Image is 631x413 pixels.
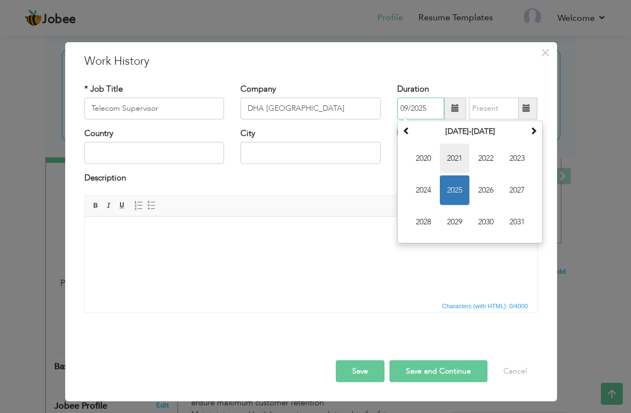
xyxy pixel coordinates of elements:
span: 2028 [409,207,438,237]
th: Select Decade [413,123,527,140]
iframe: Rich Text Editor, workEditor [85,217,537,299]
span: 2029 [440,207,469,237]
span: 2031 [502,207,532,237]
span: Characters (with HTML): 0/4000 [440,301,530,311]
button: Close [537,43,554,61]
span: 2020 [409,144,438,173]
label: Company [240,83,276,94]
div: Statistics [440,301,531,311]
h3: Work History [84,53,538,69]
button: Save and Continue [389,360,487,382]
button: Save [336,360,385,382]
label: Duration [397,83,429,94]
label: Description [84,172,126,184]
span: 2027 [502,176,532,205]
span: 2023 [502,144,532,173]
span: 2024 [409,176,438,205]
a: Underline [116,200,128,212]
span: 2030 [471,207,501,237]
a: Insert/Remove Numbered List [133,200,145,212]
label: * Job Title [84,83,123,94]
span: Next Decade [530,127,537,134]
a: Italic [103,200,115,212]
button: Cancel [492,360,538,382]
span: 2025 [440,176,469,205]
label: Country [84,128,113,139]
span: × [541,42,550,62]
a: Insert/Remove Bulleted List [146,200,158,212]
label: City [240,128,255,139]
span: Previous Decade [403,127,410,134]
span: 2022 [471,144,501,173]
input: Present [469,98,519,120]
input: From [397,98,444,120]
span: 2021 [440,144,469,173]
span: 2026 [471,176,501,205]
a: Bold [90,200,102,212]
